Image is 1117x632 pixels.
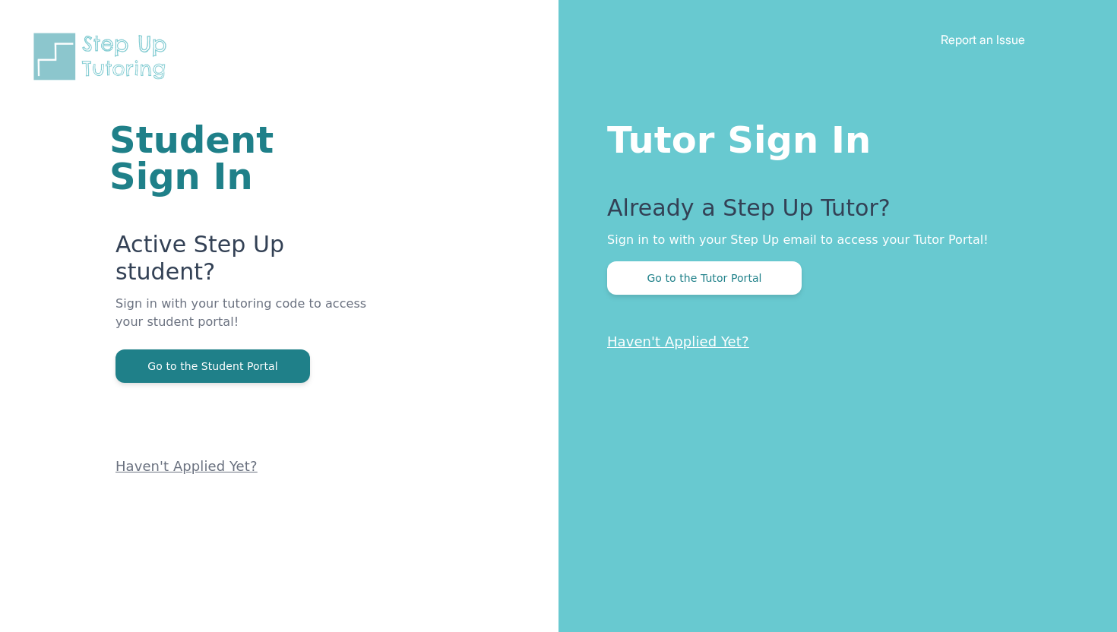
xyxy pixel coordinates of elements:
[607,115,1056,158] h1: Tutor Sign In
[941,32,1025,47] a: Report an Issue
[607,261,802,295] button: Go to the Tutor Portal
[607,333,749,349] a: Haven't Applied Yet?
[109,122,376,194] h1: Student Sign In
[30,30,176,83] img: Step Up Tutoring horizontal logo
[607,231,1056,249] p: Sign in to with your Step Up email to access your Tutor Portal!
[607,194,1056,231] p: Already a Step Up Tutor?
[115,231,376,295] p: Active Step Up student?
[115,295,376,349] p: Sign in with your tutoring code to access your student portal!
[115,349,310,383] button: Go to the Student Portal
[115,359,310,373] a: Go to the Student Portal
[607,270,802,285] a: Go to the Tutor Portal
[115,458,258,474] a: Haven't Applied Yet?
